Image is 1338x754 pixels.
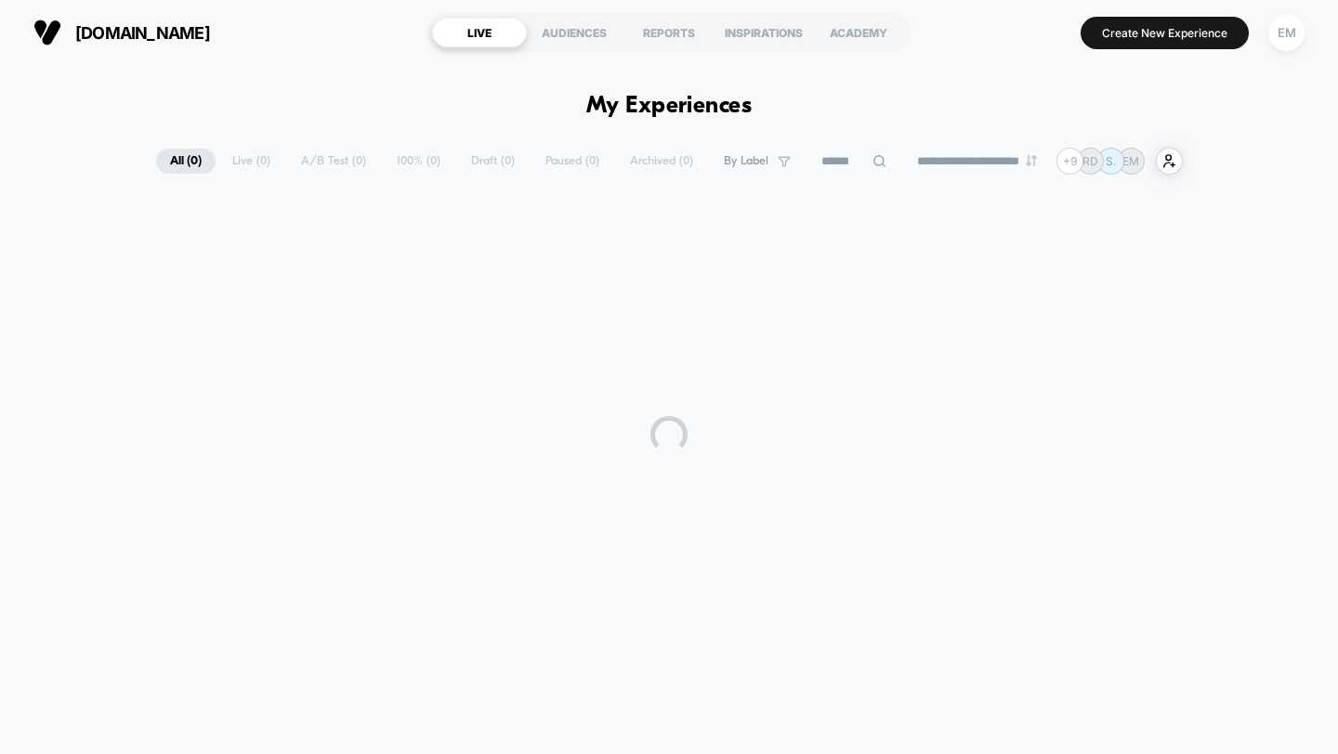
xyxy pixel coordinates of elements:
div: EM [1268,15,1305,51]
p: EM [1122,154,1139,168]
span: All ( 0 ) [156,149,216,174]
div: ACADEMY [811,18,906,47]
h1: My Experiences [586,93,753,120]
span: By Label [724,154,768,168]
p: RD [1082,154,1098,168]
button: Create New Experience [1081,17,1249,49]
div: REPORTS [622,18,716,47]
div: LIVE [432,18,527,47]
span: [DOMAIN_NAME] [75,23,210,43]
div: + 9 [1056,148,1083,175]
div: INSPIRATIONS [716,18,811,47]
p: S. [1106,154,1116,168]
img: end [1026,155,1037,166]
div: AUDIENCES [527,18,622,47]
button: EM [1263,14,1310,52]
img: Visually logo [33,19,61,46]
button: [DOMAIN_NAME] [28,18,216,47]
